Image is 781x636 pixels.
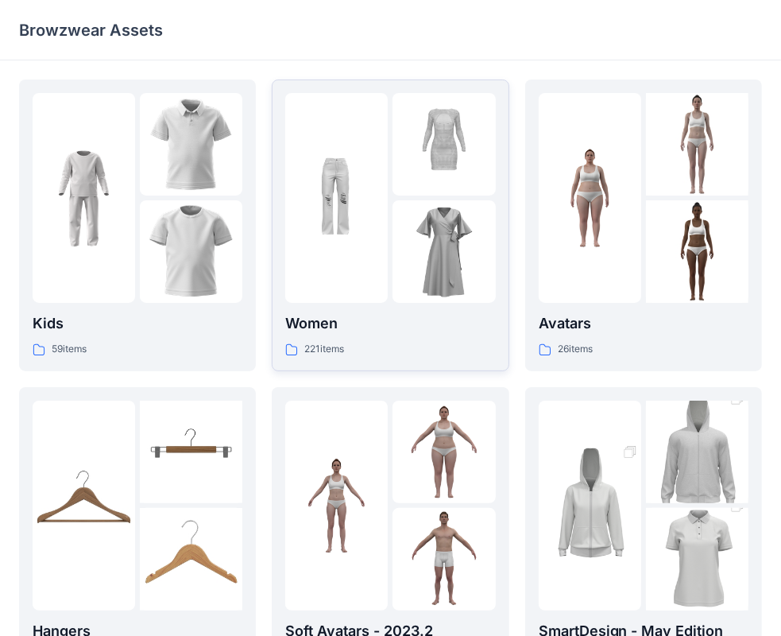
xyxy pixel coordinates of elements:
img: folder 1 [539,429,641,583]
img: folder 1 [285,454,388,556]
img: folder 2 [140,401,242,503]
a: folder 1folder 2folder 3Kids59items [19,79,256,371]
img: folder 3 [140,508,242,611]
p: 26 items [558,341,593,358]
a: folder 1folder 2folder 3Avatars26items [525,79,762,371]
p: 221 items [304,341,344,358]
img: folder 2 [392,93,495,196]
img: folder 2 [646,93,748,196]
p: Avatars [539,312,748,335]
p: Kids [33,312,242,335]
img: folder 3 [392,200,495,303]
p: 59 items [52,341,87,358]
img: folder 2 [392,401,495,503]
img: folder 2 [646,375,748,529]
img: folder 1 [33,454,135,556]
img: folder 2 [140,93,242,196]
img: folder 3 [392,508,495,611]
img: folder 1 [33,147,135,250]
p: Women [285,312,495,335]
img: folder 3 [646,200,748,303]
p: Browzwear Assets [19,19,163,41]
img: folder 1 [285,147,388,250]
img: folder 1 [539,147,641,250]
img: folder 3 [140,200,242,303]
a: folder 1folder 2folder 3Women221items [272,79,508,371]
